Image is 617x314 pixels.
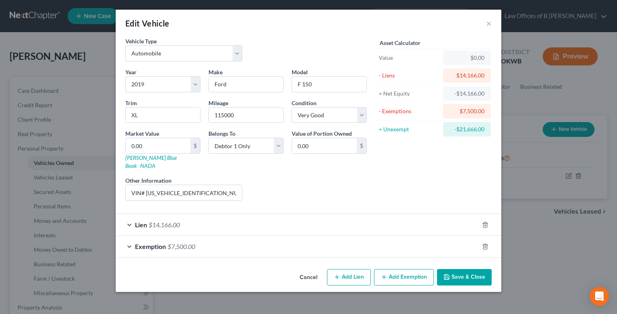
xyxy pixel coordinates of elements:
a: NADA [140,162,155,169]
span: Lien [135,221,147,228]
div: = Unexempt [379,125,439,133]
label: Model [292,68,308,76]
span: $7,500.00 [168,243,195,250]
input: ex. Nissan [209,77,283,92]
div: -$14,166.00 [449,90,484,98]
div: $0.00 [449,54,484,62]
button: Cancel [293,270,324,286]
div: $7,500.00 [449,107,484,115]
div: $ [357,138,366,153]
span: Make [208,69,223,75]
span: Belongs To [208,130,235,137]
div: - Exemptions [379,107,439,115]
label: Condition [292,99,317,107]
button: × [486,18,492,28]
input: 0.00 [126,138,190,153]
label: Trim [125,99,137,107]
label: Asset Calculator [380,39,421,47]
label: Mileage [208,99,228,107]
label: Value of Portion Owned [292,129,352,138]
div: = Net Equity [379,90,439,98]
div: $14,166.00 [449,71,484,80]
input: 0.00 [292,138,357,153]
label: Market Value [125,129,159,138]
div: $ [190,138,200,153]
a: [PERSON_NAME] Blue Book [125,154,177,169]
input: -- [209,108,283,123]
label: Year [125,68,137,76]
button: Add Exemption [374,269,434,286]
button: Add Lien [327,269,371,286]
label: Vehicle Type [125,37,157,45]
input: ex. LS, LT, etc [126,108,200,123]
span: $14,166.00 [149,221,180,228]
span: Exemption [135,243,166,250]
div: - Liens [379,71,439,80]
label: Other Information [125,176,172,185]
div: Open Intercom Messenger [590,287,609,306]
button: Save & Close [437,269,492,286]
div: Edit Vehicle [125,18,170,29]
input: (optional) [126,185,242,200]
div: -$21,666.00 [449,125,484,133]
input: ex. Altima [292,77,366,92]
div: Value [379,54,439,62]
